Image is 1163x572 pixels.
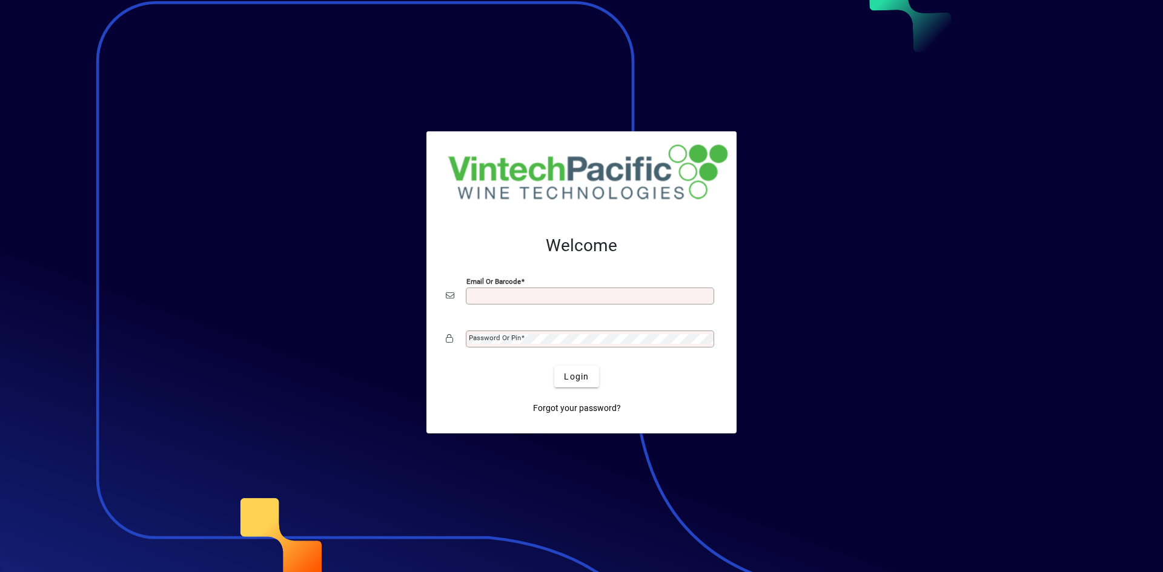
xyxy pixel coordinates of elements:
h2: Welcome [446,235,717,256]
mat-label: Password or Pin [469,334,521,342]
button: Login [554,366,598,387]
span: Forgot your password? [533,402,621,415]
span: Login [564,370,589,383]
mat-label: Email or Barcode [466,277,521,286]
a: Forgot your password? [528,397,626,419]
